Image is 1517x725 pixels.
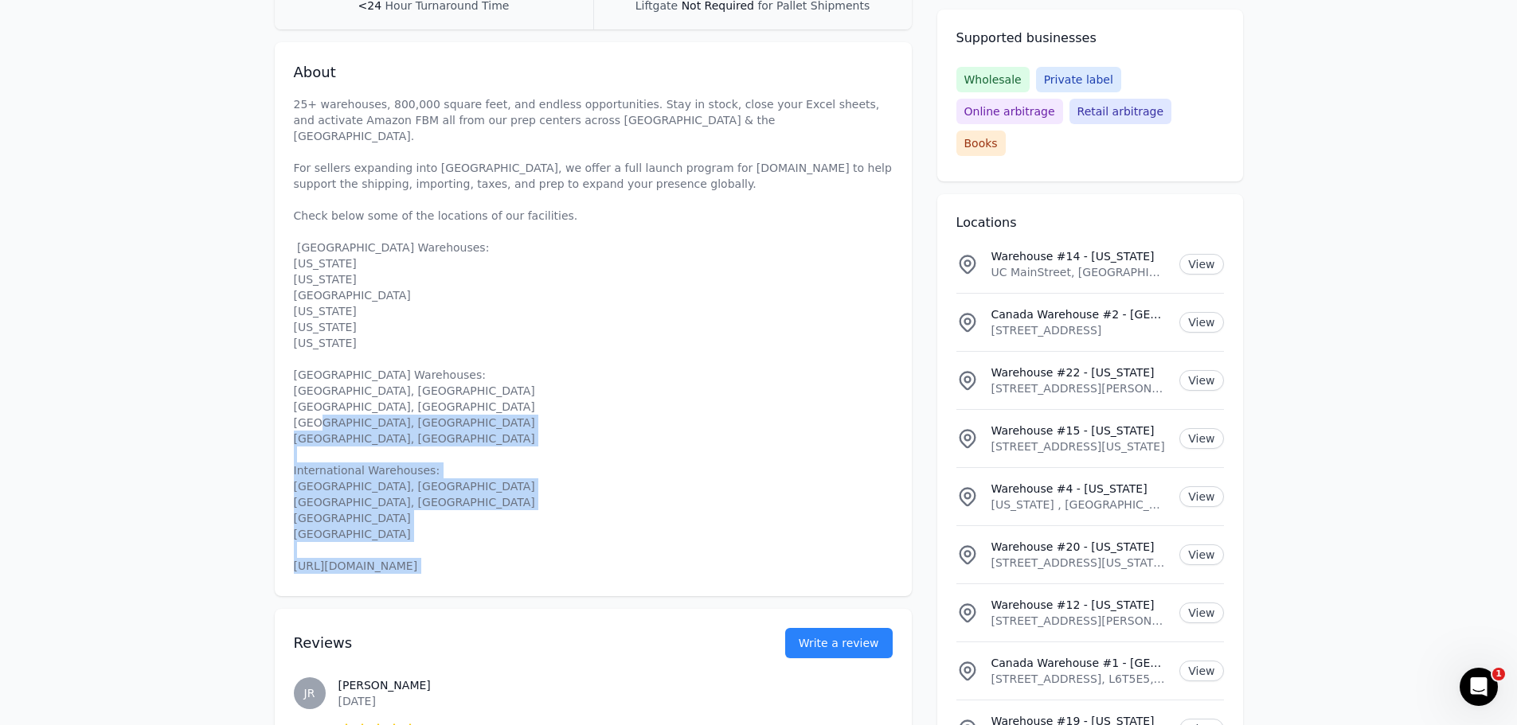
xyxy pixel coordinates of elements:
[1179,254,1223,275] a: View
[338,677,893,693] h3: [PERSON_NAME]
[1179,486,1223,507] a: View
[1069,99,1171,124] span: Retail arbitrage
[1179,312,1223,333] a: View
[1460,668,1498,706] iframe: Intercom live chat
[991,671,1167,687] p: [STREET_ADDRESS], L6T5E5, [GEOGRAPHIC_DATA]
[991,322,1167,338] p: [STREET_ADDRESS]
[991,248,1167,264] p: Warehouse #14 - [US_STATE]
[956,29,1224,48] h2: Supported businesses
[1036,67,1121,92] span: Private label
[294,96,893,574] p: 25+ warehouses, 800,000 square feet, and endless opportunities. Stay in stock, close your Excel s...
[1492,668,1505,680] span: 1
[991,539,1167,555] p: Warehouse #20 - [US_STATE]
[785,628,893,658] a: Write a review
[956,131,1006,156] span: Books
[338,695,376,707] time: [DATE]
[1179,602,1223,623] a: View
[1179,370,1223,391] a: View
[294,632,734,654] h2: Reviews
[991,306,1167,322] p: Canada Warehouse #2 - [GEOGRAPHIC_DATA]
[304,688,315,699] span: JR
[991,481,1167,497] p: Warehouse #4 - [US_STATE]
[956,213,1224,232] h2: Locations
[991,439,1167,454] p: [STREET_ADDRESS][US_STATE]
[1179,428,1223,449] a: View
[991,597,1167,613] p: Warehouse #12 - [US_STATE]
[991,613,1167,629] p: [STREET_ADDRESS][PERSON_NAME][US_STATE]
[1179,661,1223,681] a: View
[991,555,1167,571] p: [STREET_ADDRESS][US_STATE][US_STATE]
[991,655,1167,671] p: Canada Warehouse #1 - [GEOGRAPHIC_DATA]
[991,264,1167,280] p: UC MainStreet, [GEOGRAPHIC_DATA], [GEOGRAPHIC_DATA], [US_STATE][GEOGRAPHIC_DATA], [GEOGRAPHIC_DATA]
[991,497,1167,513] p: [US_STATE] , [GEOGRAPHIC_DATA]
[294,61,893,84] h2: About
[991,364,1167,380] p: Warehouse #22 - [US_STATE]
[956,99,1063,124] span: Online arbitrage
[991,423,1167,439] p: Warehouse #15 - [US_STATE]
[991,380,1167,396] p: [STREET_ADDRESS][PERSON_NAME][US_STATE]
[956,67,1030,92] span: Wholesale
[1179,544,1223,565] a: View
